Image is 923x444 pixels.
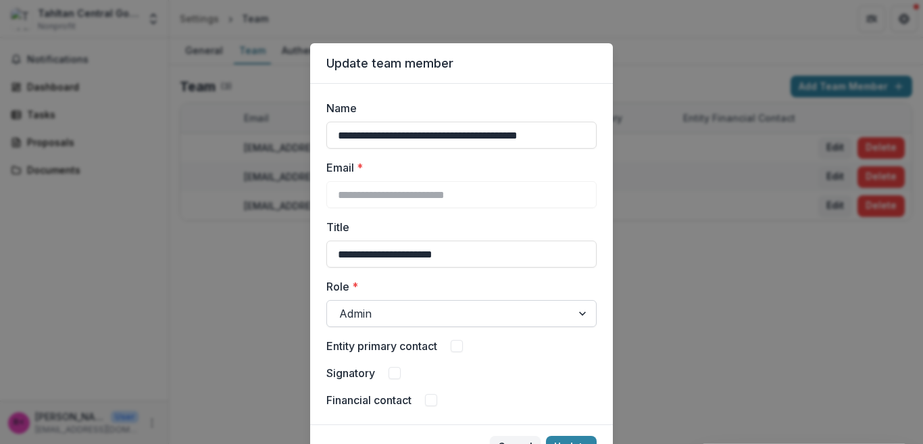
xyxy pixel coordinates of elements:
[326,392,411,408] label: Financial contact
[310,43,613,84] header: Update team member
[326,338,437,354] label: Entity primary contact
[326,159,589,176] label: Email
[326,100,589,116] label: Name
[326,365,375,381] label: Signatory
[326,278,589,295] label: Role
[326,219,589,235] label: Title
